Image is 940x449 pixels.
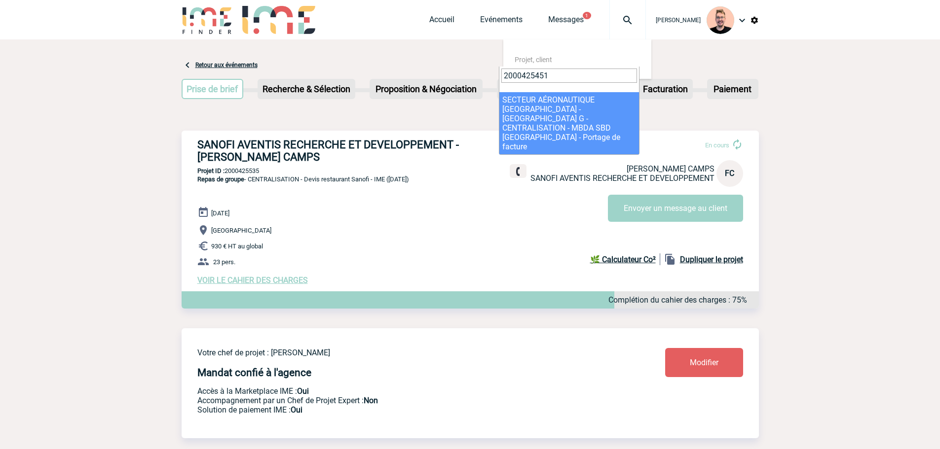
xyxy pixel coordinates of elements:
[197,138,493,163] h3: SANOFI AVENTIS RECHERCHE ET DEVELOPPEMENT - [PERSON_NAME] CAMPS
[211,242,263,250] span: 930 € HT au global
[291,405,302,414] b: Oui
[705,141,729,149] span: En cours
[213,258,235,266] span: 23 pers.
[297,386,309,396] b: Oui
[259,80,354,98] p: Recherche & Sélection
[627,164,714,173] span: [PERSON_NAME] CAMPS
[590,255,656,264] b: 🌿 Calculateur Co²
[183,80,243,98] p: Prise de brief
[195,62,258,69] a: Retour aux événements
[499,92,639,154] li: SECTEUR AÉRONAUTIQUE [GEOGRAPHIC_DATA] - [GEOGRAPHIC_DATA] G - CENTRALISATION - MBDA SBD [GEOGRAP...
[725,169,734,178] span: FC
[371,80,482,98] p: Proposition & Négociation
[548,15,584,29] a: Messages
[664,253,676,265] img: file_copy-black-24dp.png
[708,80,757,98] p: Paiement
[429,15,454,29] a: Accueil
[197,367,311,379] h4: Mandat confié à l'agence
[197,167,225,174] b: Projet ID :
[498,80,547,98] p: Devis
[197,348,607,357] p: Votre chef de projet : [PERSON_NAME]
[680,255,743,264] b: Dupliquer le projet
[639,80,692,98] p: Facturation
[583,12,591,19] button: 1
[182,6,233,34] img: IME-Finder
[197,175,244,183] span: Repas de groupe
[211,209,229,217] span: [DATE]
[211,227,271,234] span: [GEOGRAPHIC_DATA]
[514,167,523,176] img: fixe.png
[515,56,552,64] span: Projet, client
[480,15,523,29] a: Evénements
[197,386,607,396] p: Accès à la Marketplace IME :
[197,396,607,405] p: Prestation payante
[656,17,701,24] span: [PERSON_NAME]
[197,276,308,285] a: VOIR LE CAHIER DES CHARGES
[707,6,734,34] img: 129741-1.png
[608,195,743,222] button: Envoyer un message au client
[197,175,409,183] span: - CENTRALISATION - Devis restaurant Sanofi - IME ([DATE])
[590,253,660,265] a: 🌿 Calculateur Co²
[690,358,718,367] span: Modifier
[182,167,759,174] p: 2000425535
[364,396,378,405] b: Non
[530,173,714,183] span: SANOFI AVENTIS RECHERCHE ET DEVELOPPEMENT
[197,405,607,414] p: Conformité aux process achat client, Prise en charge de la facturation, Mutualisation de plusieur...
